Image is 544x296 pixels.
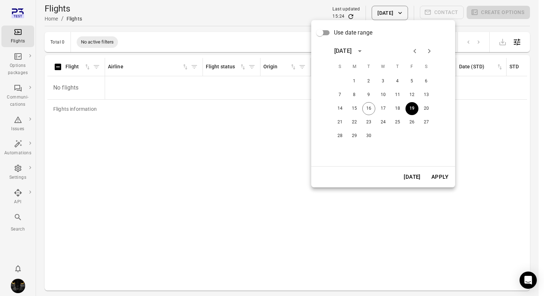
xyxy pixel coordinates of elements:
span: Thursday [391,60,404,74]
button: 3 [377,75,390,88]
span: Tuesday [362,60,375,74]
button: 18 [391,102,404,115]
button: 26 [405,116,418,129]
button: 23 [362,116,375,129]
button: 11 [391,88,404,101]
span: Sunday [334,60,346,74]
div: Open Intercom Messenger [520,272,537,289]
span: Friday [405,60,418,74]
button: 1 [348,75,361,88]
button: 6 [420,75,433,88]
button: 17 [377,102,390,115]
button: 7 [334,88,346,101]
button: 22 [348,116,361,129]
button: 4 [391,75,404,88]
button: Previous month [408,44,422,58]
button: 27 [420,116,433,129]
button: [DATE] [400,169,425,185]
span: Wednesday [377,60,390,74]
button: 28 [334,129,346,142]
button: 9 [362,88,375,101]
button: 12 [405,88,418,101]
button: calendar view is open, switch to year view [354,45,366,57]
button: 20 [420,102,433,115]
button: 15 [348,102,361,115]
button: Apply [427,169,452,185]
button: 13 [420,88,433,101]
span: Saturday [420,60,433,74]
span: Use date range [334,28,372,37]
button: 10 [377,88,390,101]
button: 5 [405,75,418,88]
button: Next month [422,44,436,58]
button: 25 [391,116,404,129]
button: 8 [348,88,361,101]
button: 16 [362,102,375,115]
button: 24 [377,116,390,129]
span: Monday [348,60,361,74]
button: 21 [334,116,346,129]
button: 2 [362,75,375,88]
button: 14 [334,102,346,115]
button: 30 [362,129,375,142]
button: 19 [405,102,418,115]
div: [DATE] [334,47,352,55]
button: 29 [348,129,361,142]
